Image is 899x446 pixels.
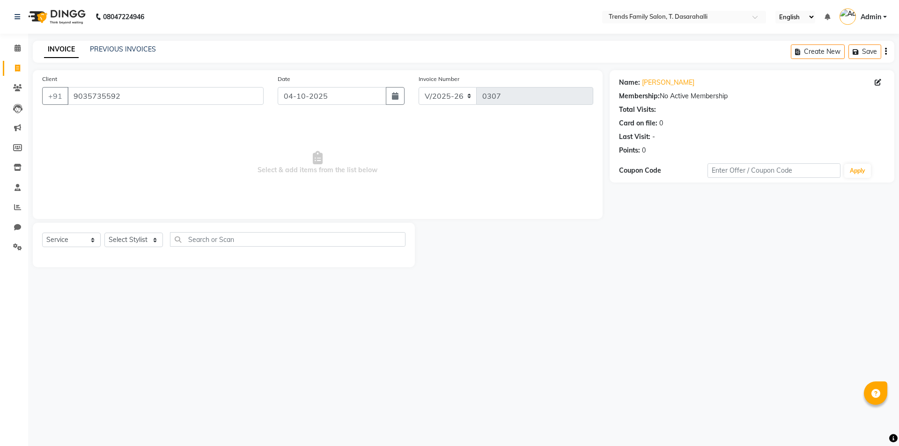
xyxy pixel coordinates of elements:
[791,44,845,59] button: Create New
[844,164,871,178] button: Apply
[860,409,890,437] iframe: chat widget
[42,75,57,83] label: Client
[67,87,264,105] input: Search by Name/Mobile/Email/Code
[659,118,663,128] div: 0
[707,163,840,178] input: Enter Offer / Coupon Code
[619,166,707,175] div: Coupon Code
[42,87,68,105] button: +91
[42,116,593,210] span: Select & add items from the list below
[278,75,290,83] label: Date
[44,41,79,58] a: INVOICE
[619,118,657,128] div: Card on file:
[652,132,655,142] div: -
[419,75,459,83] label: Invoice Number
[170,232,405,247] input: Search or Scan
[619,132,650,142] div: Last Visit:
[642,146,646,155] div: 0
[90,45,156,53] a: PREVIOUS INVOICES
[619,105,656,115] div: Total Visits:
[103,4,144,30] b: 08047224946
[840,8,856,25] img: Admin
[619,91,885,101] div: No Active Membership
[24,4,88,30] img: logo
[642,78,694,88] a: [PERSON_NAME]
[619,91,660,101] div: Membership:
[848,44,881,59] button: Save
[619,146,640,155] div: Points:
[619,78,640,88] div: Name:
[861,12,881,22] span: Admin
